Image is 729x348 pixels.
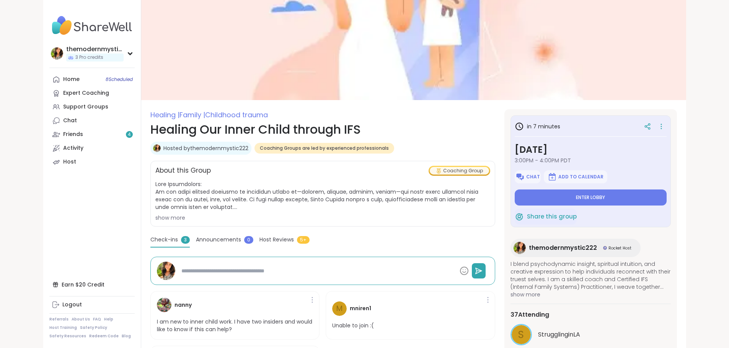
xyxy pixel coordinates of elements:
span: 4 [128,131,131,138]
h3: in 7 minutes [515,122,560,131]
span: Enter lobby [576,194,605,201]
div: Chat [63,117,77,125]
img: Rocket Host [603,246,607,250]
span: 3 [181,236,190,244]
a: Host [49,155,135,169]
span: Check-ins [150,236,178,244]
div: Home [63,76,80,83]
a: Host Training [49,325,77,330]
a: Support Groups [49,100,135,114]
h2: About this Group [155,166,211,176]
div: Earn $20 Credit [49,278,135,291]
span: Announcements [196,236,241,244]
div: Support Groups [63,103,108,111]
a: Blog [122,333,131,339]
a: Safety Policy [80,325,107,330]
span: S [518,327,524,342]
a: Logout [49,298,135,312]
a: Home8Scheduled [49,73,135,86]
p: I am new to inner child work. I have two insiders and would like to know if this can help? [157,318,313,333]
h1: Healing Our Inner Child through IFS [150,120,495,139]
span: StrugglinginLA [538,330,580,339]
button: Share this group [515,209,577,225]
h4: mniren1 [350,304,371,312]
div: Coaching Group [430,167,489,175]
span: Host Reviews [259,236,294,244]
img: themodernmystic222 [157,262,175,280]
span: Healing | [150,110,179,120]
a: FAQ [93,317,101,322]
span: 5+ [297,236,310,244]
img: ShareWell Logomark [548,172,557,181]
div: Friends [63,131,83,138]
img: themodernmystic222 [514,242,526,254]
a: themodernmystic222themodernmystic222Rocket HostRocket Host [510,239,641,257]
span: 8 Scheduled [106,76,133,83]
a: Chat [49,114,135,128]
span: 0 [244,236,253,244]
div: Logout [62,301,82,309]
span: themodernmystic222 [529,243,597,253]
img: themodernmystic222 [153,144,161,152]
a: Friends4 [49,128,135,141]
a: Help [104,317,113,322]
img: nanny [157,298,171,312]
a: Activity [49,141,135,155]
span: Share this group [527,212,577,221]
h4: nanny [175,301,192,309]
span: 37 Attending [510,310,549,319]
a: Expert Coaching [49,86,135,100]
img: ShareWell Logomark [515,212,524,221]
span: show more [510,291,671,298]
span: Add to Calendar [558,174,603,180]
span: Chat [526,174,540,180]
div: Activity [63,144,83,152]
a: Redeem Code [89,333,119,339]
span: Lore Ipsumdolors: Am con adipi elitsed doeiusmo te incididun utlabo et—dolorem, aliquae, adminim,... [155,180,490,211]
a: About Us [72,317,90,322]
button: Chat [515,170,541,183]
p: Unable to join :( [332,322,374,330]
span: Childhood trauma [205,110,268,120]
img: ShareWell Logomark [515,172,525,181]
a: Referrals [49,317,68,322]
div: themodernmystic222 [66,45,124,53]
img: ShareWell Nav Logo [49,12,135,39]
button: Add to Calendar [544,170,607,183]
span: Family | [179,110,205,120]
div: Host [63,158,76,166]
div: Expert Coaching [63,89,109,97]
span: I blend psychodynamic insight, spiritual intuition, and creative expression to help individuals r... [510,260,671,291]
span: m [336,303,342,314]
span: Rocket Host [608,245,631,251]
span: 3 Pro credits [75,54,103,61]
div: show more [155,214,490,222]
span: 3:00PM - 4:00PM PDT [515,157,667,164]
h3: [DATE] [515,143,667,157]
span: Coaching Groups are led by experienced professionals [260,145,389,151]
a: Safety Resources [49,333,86,339]
a: Hosted bythemodernmystic222 [163,144,248,152]
img: themodernmystic222 [51,47,63,60]
button: Enter lobby [515,189,667,206]
a: SStrugglinginLA [510,324,671,345]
